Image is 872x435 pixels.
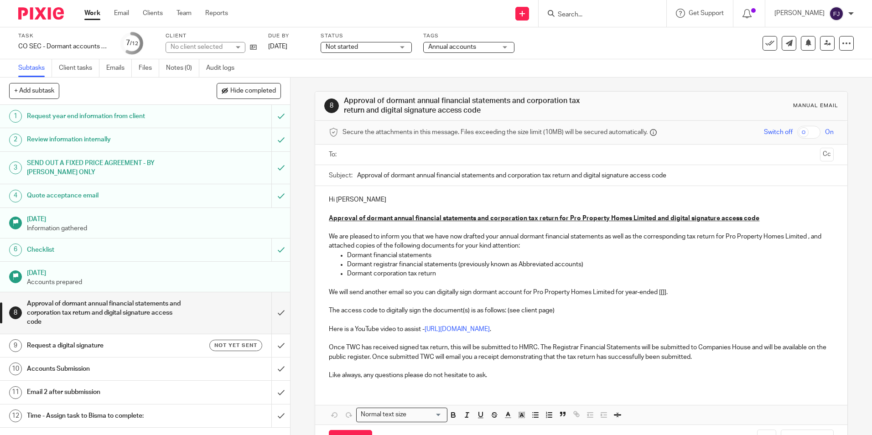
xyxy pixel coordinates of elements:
[329,343,833,362] p: Once TWC has received signed tax return, this will be submitted to HMRC. The Registrar Financial ...
[217,83,281,98] button: Hide completed
[428,44,476,50] span: Annual accounts
[774,9,825,18] p: [PERSON_NAME]
[18,42,109,51] div: CO SEC - Dormant accounts and CT600 return (limited companies) - Updated with signature
[9,243,22,256] div: 6
[18,7,64,20] img: Pixie
[27,109,184,123] h1: Request year end information from client
[9,339,22,352] div: 9
[329,195,833,204] p: Hi [PERSON_NAME]
[820,148,834,161] button: Cc
[205,9,228,18] a: Reports
[9,161,22,174] div: 3
[825,128,834,137] span: On
[343,128,648,137] span: Secure the attachments in this message. Files exceeding the size limit (10MB) will be secured aut...
[423,32,514,40] label: Tags
[84,9,100,18] a: Work
[18,32,109,40] label: Task
[143,9,163,18] a: Clients
[9,306,22,319] div: 8
[268,32,309,40] label: Due by
[27,224,281,233] p: Information gathered
[689,10,724,16] span: Get Support
[329,232,833,251] p: We are pleased to inform you that we have now drafted your annual dormant financial statements as...
[230,88,276,95] span: Hide completed
[27,409,184,423] h1: Time - Assign task to Bisma to complete:
[27,278,281,287] p: Accounts prepared
[329,288,833,297] p: We will send another email so you can digitally sign dormant account for Pro Property Homes Limit...
[347,260,833,269] p: Dormant registrar financial statements (previously known as Abbreviated accounts)
[166,32,257,40] label: Client
[9,362,22,375] div: 10
[329,306,833,315] p: The access code to digitally sign the document(s) is as follows: (see client page)
[268,43,287,50] span: [DATE]
[139,59,159,77] a: Files
[166,59,199,77] a: Notes (0)
[9,110,22,123] div: 1
[176,9,192,18] a: Team
[27,266,281,278] h1: [DATE]
[18,59,52,77] a: Subtasks
[356,408,447,422] div: Search for option
[106,59,132,77] a: Emails
[347,251,833,260] p: Dormant financial statements
[27,243,184,257] h1: Checklist
[329,325,833,334] p: Here is a YouTube video to assist - .
[358,410,408,419] span: Normal text size
[329,215,759,222] u: Approval of dormant annual financial statements and corporation tax return for Pro Property Homes...
[326,44,358,50] span: Not started
[793,102,838,109] div: Manual email
[27,362,184,376] h1: Accounts Submission
[324,98,339,113] div: 8
[27,297,184,329] h1: Approval of dormant annual financial statements and corporation tax return and digital signature ...
[9,386,22,399] div: 11
[9,190,22,202] div: 4
[171,42,230,52] div: No client selected
[329,371,833,380] p: Like always, any questions please do not hesitate to ask.
[126,38,138,48] div: 7
[59,59,99,77] a: Client tasks
[9,409,22,422] div: 12
[764,128,793,137] span: Switch off
[206,59,241,77] a: Audit logs
[329,171,353,180] label: Subject:
[9,134,22,146] div: 2
[344,96,601,116] h1: Approval of dormant annual financial statements and corporation tax return and digital signature ...
[9,83,59,98] button: + Add subtask
[27,189,184,202] h1: Quote acceptance email
[114,9,129,18] a: Email
[27,133,184,146] h1: Review information internally
[425,326,490,332] a: [URL][DOMAIN_NAME]
[557,11,639,19] input: Search
[321,32,412,40] label: Status
[214,342,257,349] span: Not yet sent
[27,212,281,224] h1: [DATE]
[130,41,138,46] small: /12
[409,410,442,419] input: Search for option
[27,339,184,352] h1: Request a digital signature
[27,156,184,180] h1: SEND OUT A FIXED PRICE AGREEMENT - BY [PERSON_NAME] ONLY
[329,150,339,159] label: To:
[347,269,833,278] p: Dormant corporation tax return
[829,6,844,21] img: svg%3E
[27,385,184,399] h1: Email 2 after subbmission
